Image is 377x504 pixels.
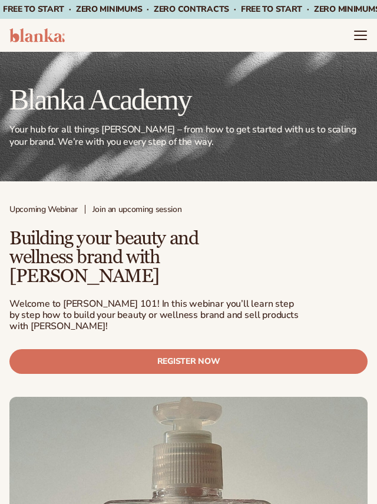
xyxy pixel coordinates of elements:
h1: Blanka Academy [9,85,368,114]
a: Register now [9,349,368,374]
div: Welcome to [PERSON_NAME] 101! In this webinar you’ll learn step by step how to build your beauty ... [9,299,300,332]
img: logo [9,28,65,42]
span: · [234,4,236,15]
span: Join an upcoming session [92,205,182,215]
span: Upcoming Webinar [9,205,78,215]
h2: Building your beauty and wellness brand with [PERSON_NAME] [9,229,245,286]
p: Your hub for all things [PERSON_NAME] – from how to get started with us to scaling your brand. We... [9,124,368,148]
span: Free to start · ZERO minimums · ZERO contracts [3,4,241,15]
summary: Menu [353,28,368,42]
